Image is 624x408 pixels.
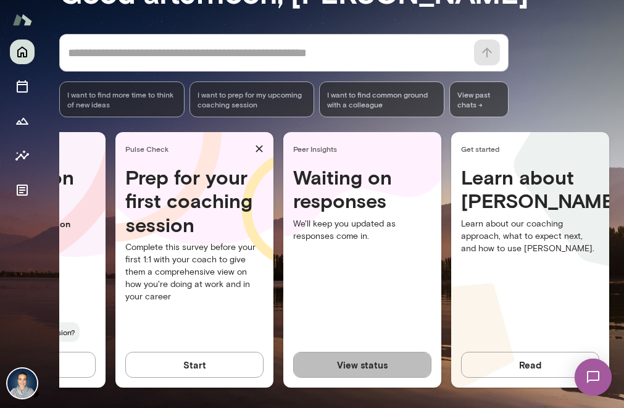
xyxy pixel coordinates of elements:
button: Growth Plan [10,109,35,133]
p: Learn about our coaching approach, what to expect next, and how to use [PERSON_NAME]. [461,218,599,255]
button: Insights [10,143,35,168]
img: Tiffany C'deBaca [7,368,37,398]
span: I want to find common ground with a colleague [327,90,436,109]
div: I want to find common ground with a colleague [319,81,444,117]
button: Sessions [10,74,35,99]
p: We'll keep you updated as responses come in. [293,218,431,243]
h4: Waiting on responses [293,165,431,213]
button: Home [10,40,35,64]
span: I want to prep for my upcoming coaching session [198,90,307,109]
button: View status [293,352,431,378]
span: Pulse Check [125,144,250,154]
h4: Learn about [PERSON_NAME] [461,165,599,213]
span: I want to find more time to think of new ideas [67,90,177,109]
div: I want to prep for my upcoming coaching session [189,81,315,117]
button: Read [461,352,599,378]
h4: Prep for your first coaching session [125,165,264,236]
span: Peer Insights [293,144,436,154]
button: Documents [10,178,35,202]
button: Start [125,352,264,378]
p: Complete this survey before your first 1:1 with your coach to give them a comprehensive view on h... [125,241,264,303]
div: I want to find more time to think of new ideas [59,81,185,117]
img: Mento [12,8,32,31]
span: Get started [461,144,604,154]
span: View past chats -> [449,81,509,117]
